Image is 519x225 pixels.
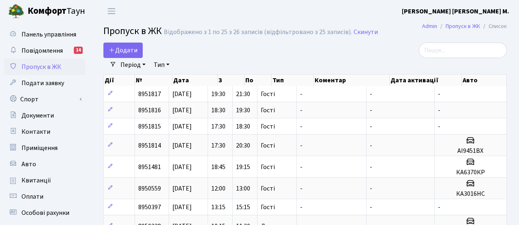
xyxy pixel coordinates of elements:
[21,46,63,55] span: Повідомлення
[370,141,372,150] span: -
[218,75,245,86] th: З
[300,122,302,131] span: -
[211,90,225,99] span: 19:30
[21,62,61,71] span: Пропуск в ЖК
[261,204,275,210] span: Гості
[422,22,437,30] a: Admin
[103,24,162,38] span: Пропуск в ЖК
[236,106,250,115] span: 19:30
[236,163,250,171] span: 19:15
[236,203,250,212] span: 15:15
[4,189,85,205] a: Оплати
[21,111,54,120] span: Документи
[4,172,85,189] a: Квитанції
[261,142,275,149] span: Гості
[117,58,149,72] a: Період
[8,3,24,19] img: logo.png
[28,4,85,18] span: Таун
[438,90,440,99] span: -
[172,141,192,150] span: [DATE]
[21,192,43,201] span: Оплати
[300,106,302,115] span: -
[300,163,302,171] span: -
[172,122,192,131] span: [DATE]
[4,59,85,75] a: Пропуск в ЖК
[109,46,137,55] span: Додати
[438,190,503,198] h5: КА3016НС
[4,205,85,221] a: Особові рахунки
[135,75,172,86] th: №
[370,203,372,212] span: -
[21,79,64,88] span: Подати заявку
[300,203,302,212] span: -
[172,90,192,99] span: [DATE]
[138,122,161,131] span: 8951815
[236,184,250,193] span: 13:00
[446,22,480,30] a: Пропуск в ЖК
[370,184,372,193] span: -
[21,176,51,185] span: Квитанції
[172,184,192,193] span: [DATE]
[236,90,250,99] span: 21:30
[138,90,161,99] span: 8951817
[211,184,225,193] span: 12:00
[402,6,509,16] a: [PERSON_NAME] [PERSON_NAME] М.
[103,43,143,58] a: Додати
[21,30,76,39] span: Панель управління
[370,106,372,115] span: -
[164,28,352,36] div: Відображено з 1 по 25 з 26 записів (відфільтровано з 25 записів).
[138,163,161,171] span: 8951481
[172,203,192,212] span: [DATE]
[462,75,507,86] th: Авто
[138,184,161,193] span: 8950559
[4,75,85,91] a: Подати заявку
[21,160,36,169] span: Авто
[300,141,302,150] span: -
[370,163,372,171] span: -
[390,75,462,86] th: Дата активації
[211,141,225,150] span: 17:30
[272,75,314,86] th: Тип
[101,4,122,18] button: Переключити навігацію
[370,90,372,99] span: -
[4,43,85,59] a: Повідомлення14
[21,127,50,136] span: Контакти
[261,123,275,130] span: Гості
[211,203,225,212] span: 13:15
[410,18,519,35] nav: breadcrumb
[402,7,509,16] b: [PERSON_NAME] [PERSON_NAME] М.
[354,28,378,36] a: Скинути
[138,203,161,212] span: 8950397
[211,163,225,171] span: 18:45
[438,106,440,115] span: -
[74,47,83,54] div: 14
[4,124,85,140] a: Контакти
[419,43,507,58] input: Пошук...
[28,4,66,17] b: Комфорт
[261,185,275,192] span: Гості
[172,106,192,115] span: [DATE]
[438,122,440,131] span: -
[300,184,302,193] span: -
[211,122,225,131] span: 17:30
[21,144,58,152] span: Приміщення
[236,141,250,150] span: 20:30
[21,208,69,217] span: Особові рахунки
[314,75,390,86] th: Коментар
[261,107,275,114] span: Гості
[4,140,85,156] a: Приміщення
[150,58,173,72] a: Тип
[4,156,85,172] a: Авто
[138,106,161,115] span: 8951816
[438,147,503,155] h5: АІ9451ВХ
[300,90,302,99] span: -
[172,75,218,86] th: Дата
[480,22,507,31] li: Список
[261,91,275,97] span: Гості
[438,203,440,212] span: -
[244,75,272,86] th: По
[104,75,135,86] th: Дії
[236,122,250,131] span: 18:30
[261,164,275,170] span: Гості
[4,91,85,107] a: Спорт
